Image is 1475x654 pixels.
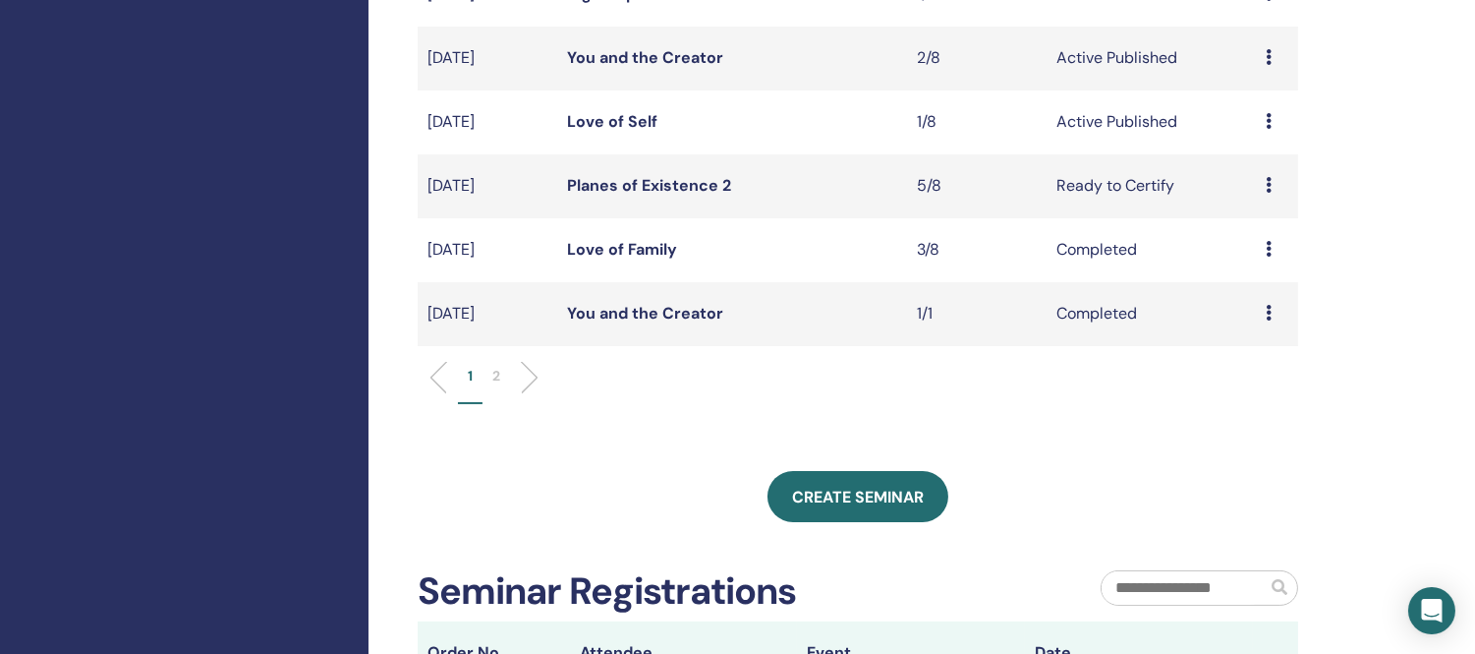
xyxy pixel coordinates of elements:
[907,282,1047,346] td: 1/1
[418,218,557,282] td: [DATE]
[1047,282,1256,346] td: Completed
[1408,587,1455,634] div: Open Intercom Messenger
[567,111,657,132] a: Love of Self
[418,569,796,615] h2: Seminar Registrations
[1047,90,1256,154] td: Active Published
[1047,27,1256,90] td: Active Published
[907,90,1047,154] td: 1/8
[418,282,557,346] td: [DATE]
[1047,154,1256,218] td: Ready to Certify
[567,175,731,196] a: Planes of Existence 2
[792,487,924,507] span: Create seminar
[907,154,1047,218] td: 5/8
[567,239,677,260] a: Love of Family
[418,90,557,154] td: [DATE]
[418,27,557,90] td: [DATE]
[767,471,948,522] a: Create seminar
[1047,218,1256,282] td: Completed
[418,154,557,218] td: [DATE]
[567,47,723,68] a: You and the Creator
[468,366,473,386] p: 1
[907,27,1047,90] td: 2/8
[907,218,1047,282] td: 3/8
[567,303,723,324] a: You and the Creator
[492,366,500,386] p: 2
